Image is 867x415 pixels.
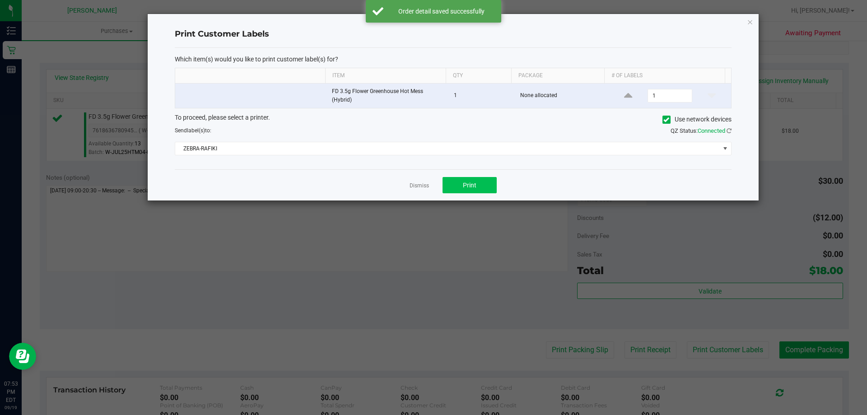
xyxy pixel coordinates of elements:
span: Connected [698,127,725,134]
th: Qty [446,68,511,84]
th: Item [325,68,446,84]
a: Dismiss [410,182,429,190]
h4: Print Customer Labels [175,28,732,40]
td: FD 3.5g Flower Greenhouse Hot Mess (Hybrid) [326,84,448,108]
iframe: Resource center [9,343,36,370]
span: ZEBRA-RAFIKI [175,142,720,155]
span: Send to: [175,127,211,134]
p: Which item(s) would you like to print customer label(s) for? [175,55,732,63]
th: Package [511,68,604,84]
div: To proceed, please select a printer. [168,113,738,126]
span: label(s) [187,127,205,134]
td: None allocated [515,84,609,108]
span: QZ Status: [671,127,732,134]
label: Use network devices [662,115,732,124]
td: 1 [448,84,515,108]
div: Order detail saved successfully [388,7,494,16]
th: # of labels [604,68,725,84]
button: Print [443,177,497,193]
span: Print [463,182,476,189]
